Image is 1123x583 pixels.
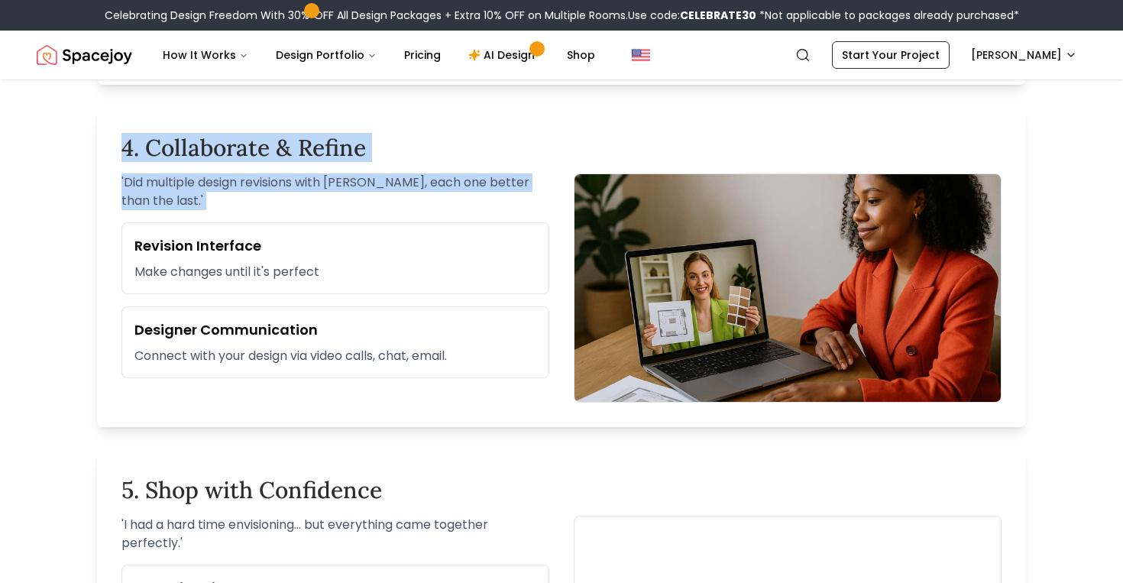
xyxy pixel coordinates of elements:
p: ' I had a hard time envisioning... but everything came together perfectly. ' [121,516,549,552]
p: ' Did multiple design revisions with [PERSON_NAME], each one better than the last. ' [121,173,549,210]
div: Celebrating Design Freedom With 30% OFF All Design Packages + Extra 10% OFF on Multiple Rooms. [105,8,1019,23]
h3: Designer Communication [134,319,536,341]
b: CELEBRATE30 [680,8,756,23]
button: [PERSON_NAME] [962,41,1086,69]
button: How It Works [150,40,261,70]
h3: Revision Interface [134,235,536,257]
a: Pricing [392,40,453,70]
nav: Main [150,40,607,70]
p: Make changes until it's perfect [134,263,536,281]
nav: Global [37,31,1086,79]
h2: 5. Shop with Confidence [121,476,1002,504]
h2: 4. Collaborate & Refine [121,134,1002,161]
a: AI Design [456,40,552,70]
img: Collaborate with Spacejoy designer [574,173,1002,403]
a: Start Your Project [832,41,950,69]
a: Shop [555,40,607,70]
img: Spacejoy Logo [37,40,132,70]
span: Use code: [628,8,756,23]
p: Connect with your design via video calls, chat, email. [134,347,536,365]
img: United States [632,46,650,64]
span: *Not applicable to packages already purchased* [756,8,1019,23]
button: Design Portfolio [264,40,389,70]
a: Spacejoy [37,40,132,70]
